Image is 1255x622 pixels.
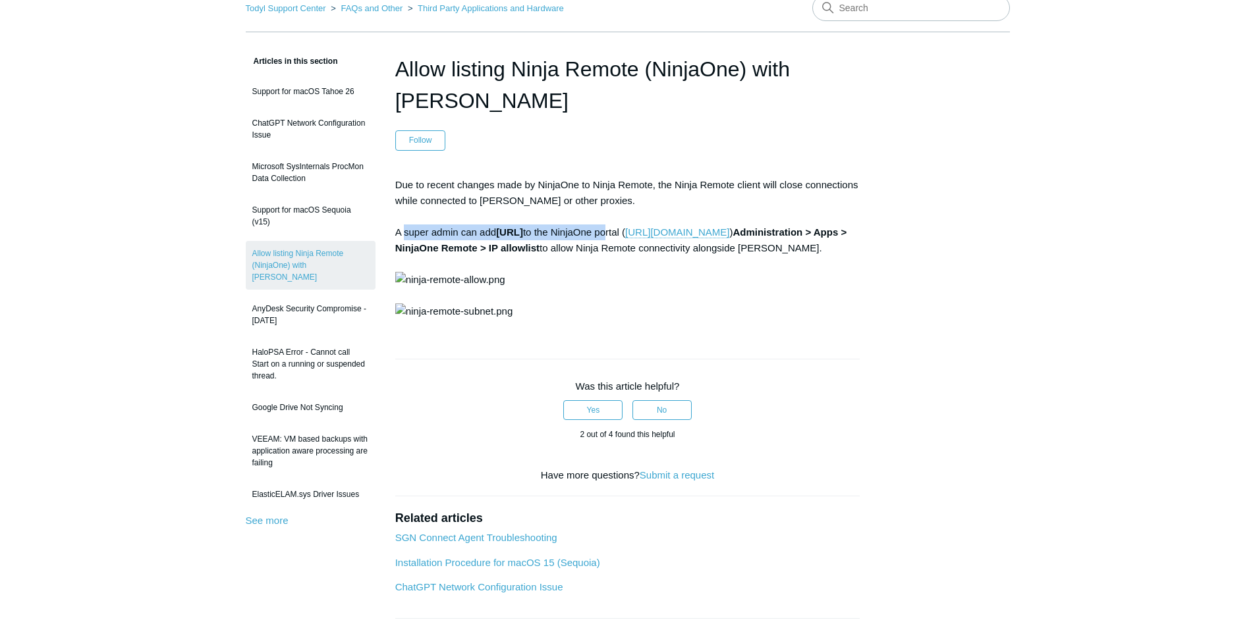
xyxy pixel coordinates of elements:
span: 2 out of 4 found this helpful [580,430,675,439]
a: FAQs and Other [341,3,403,13]
a: Google Drive Not Syncing [246,395,376,420]
h1: Allow listing Ninja Remote (NinjaOne) with Todyl SASE [395,53,860,117]
a: Allow listing Ninja Remote (NinjaOne) with [PERSON_NAME] [246,241,376,290]
a: ElasticELAM.sys Driver Issues [246,482,376,507]
strong: [URL] [496,226,523,238]
a: ChatGPT Network Configuration Issue [246,111,376,147]
a: Microsoft SysInternals ProcMon Data Collection [246,154,376,191]
li: Todyl Support Center [246,3,329,13]
a: See more [246,515,289,526]
button: This article was helpful [563,400,623,420]
a: [URL][DOMAIN_NAME] [625,226,729,238]
a: SGN Connect Agent Troubleshooting [395,532,557,543]
a: VEEAM: VM based backups with application aware processing are failing [246,427,376,475]
span: Articles in this section [246,57,338,66]
a: ChatGPT Network Configuration Issue [395,581,563,592]
button: Follow Article [395,130,446,150]
button: This article was not helpful [632,400,692,420]
div: Have more questions? [395,468,860,483]
a: Third Party Applications and Hardware [418,3,564,13]
a: Installation Procedure for macOS 15 (Sequoia) [395,557,600,568]
a: HaloPSA Error - Cannot call Start on a running or suspended thread. [246,340,376,388]
li: Third Party Applications and Hardware [405,3,564,13]
a: AnyDesk Security Compromise - [DATE] [246,296,376,333]
img: ninja-remote-allow.png [395,272,505,288]
p: Due to recent changes made by NinjaOne to Ninja Remote, the Ninja Remote client will close connec... [395,177,860,319]
a: Submit a request [640,469,714,480]
a: Support for macOS Tahoe 26 [246,79,376,104]
h2: Related articles [395,509,860,527]
a: Support for macOS Sequoia (v15) [246,197,376,234]
strong: Administration > Apps > NinjaOne Remote > IP allowlist [395,226,847,253]
img: ninja-remote-subnet.png [395,303,513,319]
li: FAQs and Other [328,3,405,13]
a: Todyl Support Center [246,3,326,13]
span: Was this article helpful? [576,380,680,392]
